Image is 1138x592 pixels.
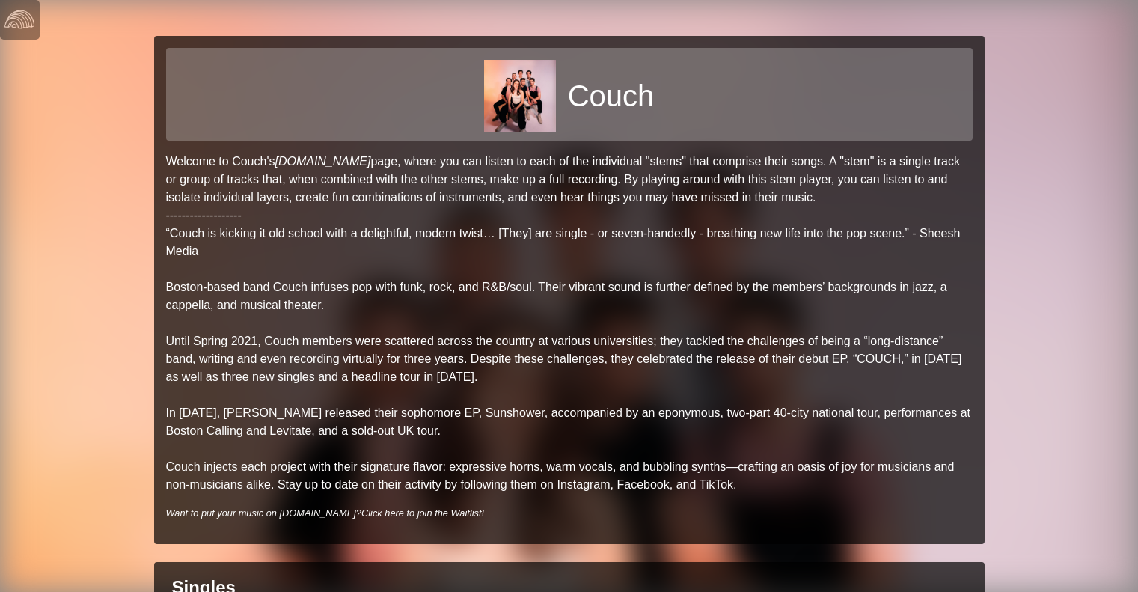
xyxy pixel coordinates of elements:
a: [DOMAIN_NAME] [275,155,370,168]
img: 0b9ba5677a9dcdb81f0e6bf23345a38f5e1a363bb4420db7fe2df4c5b995abe8.jpg [484,60,556,132]
img: logo-white-4c48a5e4bebecaebe01ca5a9d34031cfd3d4ef9ae749242e8c4bf12ef99f53e8.png [4,4,34,34]
h1: Couch [568,78,655,114]
i: Want to put your music on [DOMAIN_NAME]? [166,507,485,519]
p: Welcome to Couch's page, where you can listen to each of the individual "stems" that comprise the... [166,153,973,494]
a: Click here to join the Waitlist! [361,507,484,519]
